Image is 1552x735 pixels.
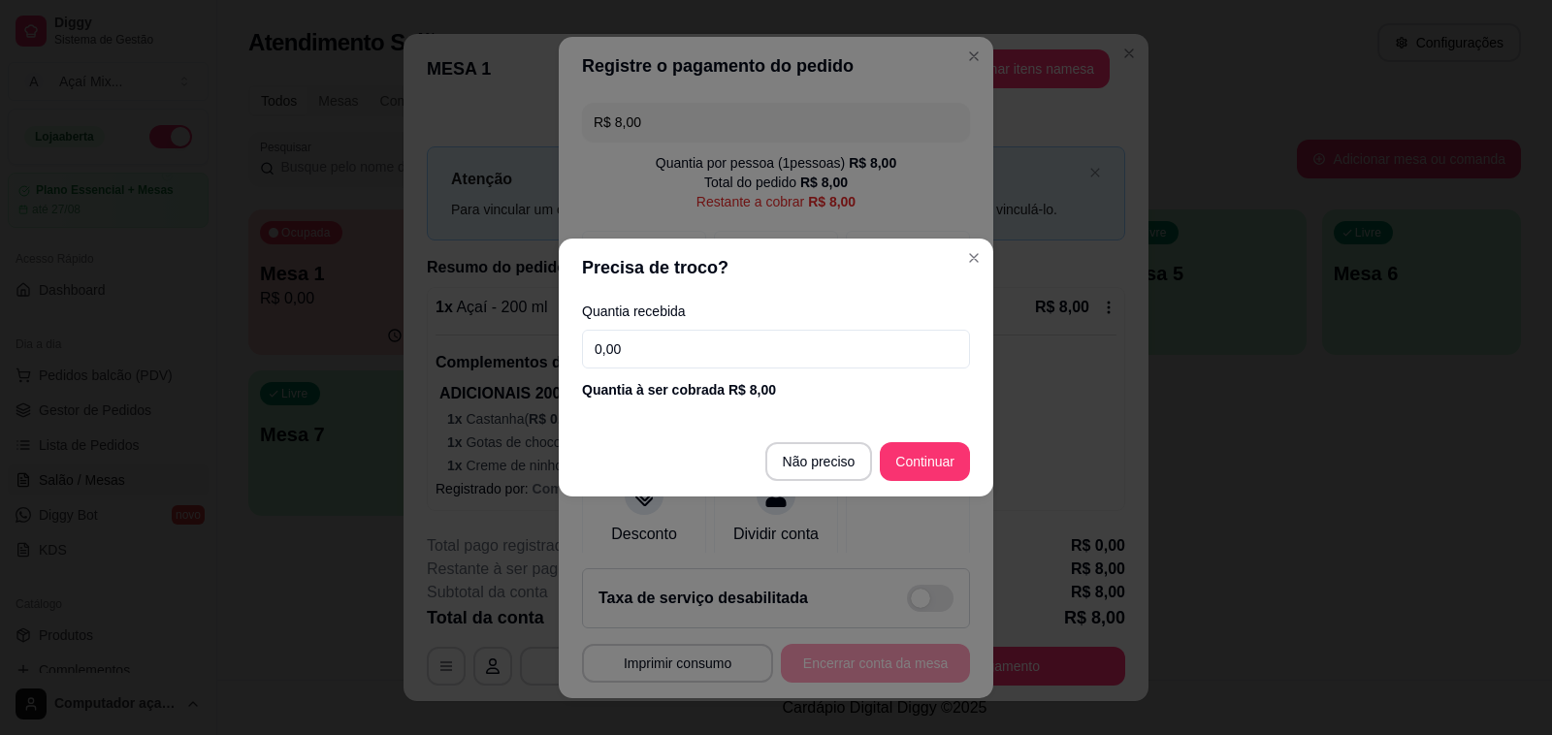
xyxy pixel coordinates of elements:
[582,304,970,318] label: Quantia recebida
[958,242,989,273] button: Close
[765,442,873,481] button: Não preciso
[559,239,993,297] header: Precisa de troco?
[582,380,970,399] div: Quantia à ser cobrada R$ 8,00
[880,442,970,481] button: Continuar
